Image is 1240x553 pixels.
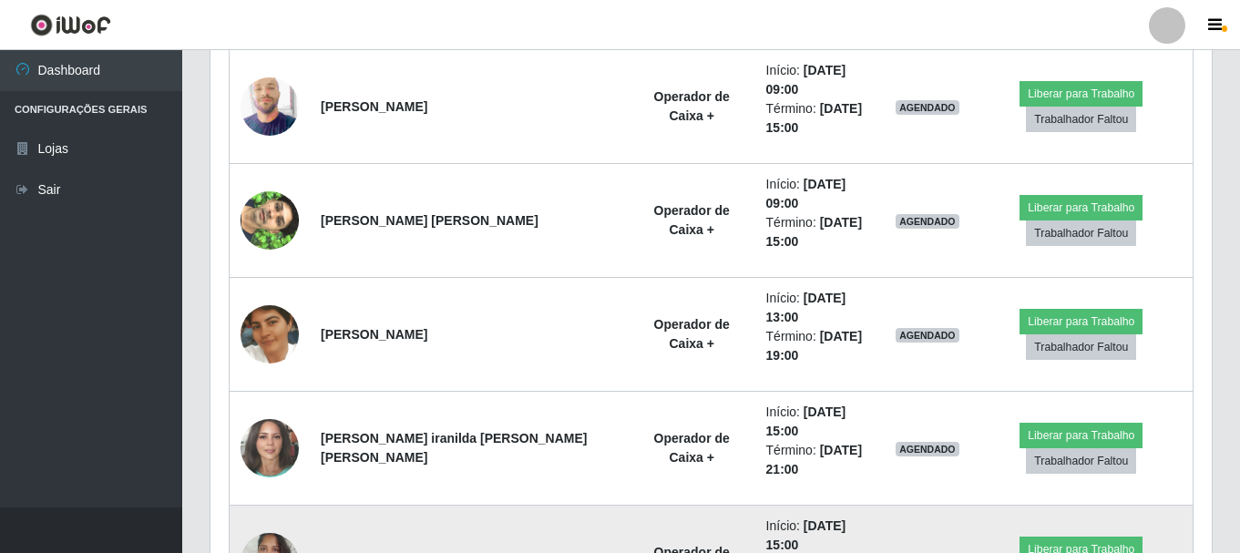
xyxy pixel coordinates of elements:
[766,177,846,210] time: [DATE] 09:00
[654,431,730,465] strong: Operador de Caixa +
[766,518,846,552] time: [DATE] 15:00
[241,282,299,386] img: 1737588707285.jpeg
[1020,81,1143,107] button: Liberar para Trabalho
[896,442,959,456] span: AGENDADO
[766,213,875,251] li: Término:
[30,14,111,36] img: CoreUI Logo
[241,414,299,483] img: 1689966026583.jpeg
[241,70,299,143] img: 1674565622549.jpeg
[321,99,427,114] strong: [PERSON_NAME]
[766,403,875,441] li: Início:
[766,327,875,365] li: Término:
[896,328,959,343] span: AGENDADO
[1020,195,1143,220] button: Liberar para Trabalho
[654,203,730,237] strong: Operador de Caixa +
[241,169,299,272] img: 1750971978836.jpeg
[1026,448,1136,474] button: Trabalhador Faltou
[766,99,875,138] li: Término:
[766,61,875,99] li: Início:
[321,327,427,342] strong: [PERSON_NAME]
[654,89,730,123] strong: Operador de Caixa +
[896,100,959,115] span: AGENDADO
[766,441,875,479] li: Término:
[654,317,730,351] strong: Operador de Caixa +
[1026,107,1136,132] button: Trabalhador Faltou
[766,291,846,324] time: [DATE] 13:00
[766,289,875,327] li: Início:
[1020,309,1143,334] button: Liberar para Trabalho
[896,214,959,229] span: AGENDADO
[766,175,875,213] li: Início:
[321,431,587,465] strong: [PERSON_NAME] iranilda [PERSON_NAME] [PERSON_NAME]
[766,405,846,438] time: [DATE] 15:00
[321,213,538,228] strong: [PERSON_NAME] [PERSON_NAME]
[1026,220,1136,246] button: Trabalhador Faltou
[766,63,846,97] time: [DATE] 09:00
[1026,334,1136,360] button: Trabalhador Faltou
[1020,423,1143,448] button: Liberar para Trabalho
